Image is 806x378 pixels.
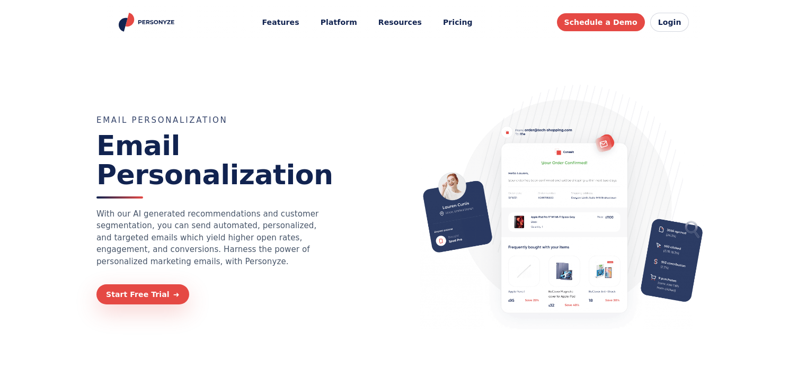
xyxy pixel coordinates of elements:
[96,131,319,198] h1: Email Personalization
[117,13,178,32] img: Personyze
[117,13,178,32] a: Personyze home
[557,13,645,31] a: Schedule a Demo
[371,13,429,32] button: Resources
[254,13,480,32] nav: Main menu
[313,13,365,32] a: Platform
[96,284,189,304] a: Start Free Trial
[107,5,700,40] header: Personyze site header
[436,13,480,32] a: Pricing
[173,291,180,298] span: ➜
[96,208,319,268] p: With our AI generated recommendations and customer segmentation, you can send automated, personal...
[650,13,689,32] a: Login
[96,114,319,127] p: EMAIL PERSONALIZATION
[254,13,306,32] button: Features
